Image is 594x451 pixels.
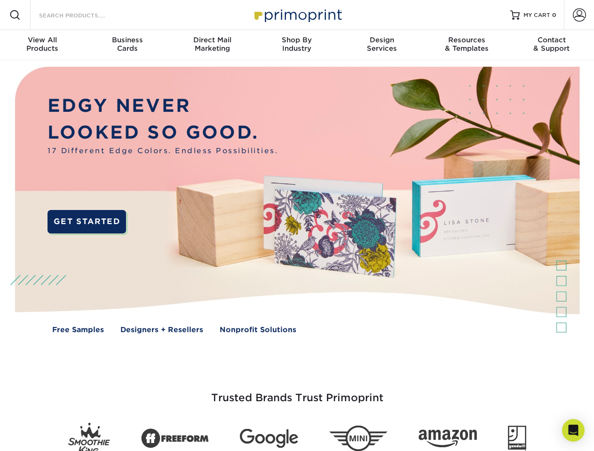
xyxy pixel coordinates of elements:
input: SEARCH PRODUCTS..... [38,9,130,21]
a: Shop ByIndustry [254,30,339,60]
div: Industry [254,36,339,53]
a: Nonprofit Solutions [220,325,296,335]
a: Direct MailMarketing [170,30,254,60]
span: Resources [424,36,509,44]
span: MY CART [523,11,550,19]
a: Resources& Templates [424,30,509,60]
span: Design [340,36,424,44]
div: Marketing [170,36,254,53]
p: LOOKED SO GOOD. [48,119,278,146]
span: 17 Different Edge Colors. Endless Possibilities. [48,146,278,156]
span: Direct Mail [170,36,254,44]
img: Amazon [419,430,477,448]
span: Business [85,36,169,44]
a: Designers + Resellers [120,325,203,335]
img: Goodwill [508,426,526,451]
span: Contact [509,36,594,44]
div: Services [340,36,424,53]
a: Contact& Support [509,30,594,60]
img: Primoprint [250,5,344,25]
span: Shop By [254,36,339,44]
a: Free Samples [52,325,104,335]
div: & Support [509,36,594,53]
div: Cards [85,36,169,53]
img: Google [240,429,298,448]
iframe: Google Customer Reviews [2,422,80,448]
p: EDGY NEVER [48,93,278,119]
div: Open Intercom Messenger [562,419,585,442]
a: GET STARTED [48,210,126,233]
h3: Trusted Brands Trust Primoprint [22,369,572,415]
a: BusinessCards [85,30,169,60]
div: & Templates [424,36,509,53]
span: 0 [552,12,556,18]
a: DesignServices [340,30,424,60]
